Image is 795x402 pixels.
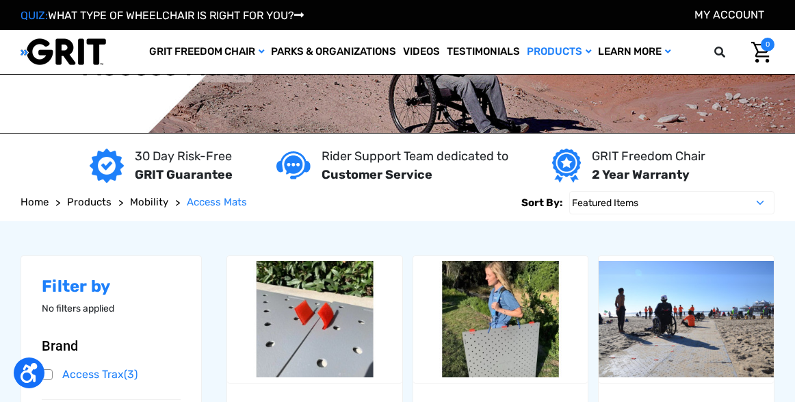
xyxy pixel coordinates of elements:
[42,364,181,385] a: Access Trax(3)
[227,256,402,383] a: Extra Velcro Hinges by Access Trax,$12.00
[443,30,523,74] a: Testimonials
[135,147,233,166] p: 30 Day Risk-Free
[42,338,181,354] button: Brand
[67,194,112,210] a: Products
[42,338,78,354] span: Brand
[67,196,112,208] span: Products
[42,301,181,316] p: No filters applied
[694,8,764,21] a: Account
[130,194,168,210] a: Mobility
[21,196,49,208] span: Home
[761,38,774,51] span: 0
[130,196,168,208] span: Mobility
[322,147,508,166] p: Rider Support Team dedicated to
[42,277,181,297] h2: Filter by
[400,30,443,74] a: Videos
[21,38,106,66] img: GRIT All-Terrain Wheelchair and Mobility Equipment
[124,368,138,381] span: (3)
[592,167,690,182] strong: 2 Year Warranty
[751,42,771,63] img: Cart
[413,261,588,377] img: Carrying Strap by Access Trax
[146,30,268,74] a: GRIT Freedom Chair
[21,9,48,22] span: QUIZ:
[135,167,233,182] strong: GRIT Guarantee
[21,9,304,22] a: QUIZ:WHAT TYPE OF WHEELCHAIR IS RIGHT FOR YOU?
[276,151,311,179] img: Customer service
[599,256,774,383] a: Access Trax Mats,$77.00
[552,149,580,183] img: Year warranty
[21,194,49,210] a: Home
[741,38,774,66] a: Cart with 0 items
[599,261,774,377] img: Access Trax Mats
[187,194,247,210] a: Access Mats
[521,191,562,214] label: Sort By:
[595,30,674,74] a: Learn More
[187,196,247,208] span: Access Mats
[592,147,705,166] p: GRIT Freedom Chair
[413,256,588,383] a: Carrying Strap by Access Trax,$30.00
[734,38,741,66] input: Search
[268,30,400,74] a: Parks & Organizations
[227,261,402,377] img: Extra Velcro Hinges by Access Trax
[90,149,124,183] img: GRIT Guarantee
[322,167,432,182] strong: Customer Service
[523,30,595,74] a: Products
